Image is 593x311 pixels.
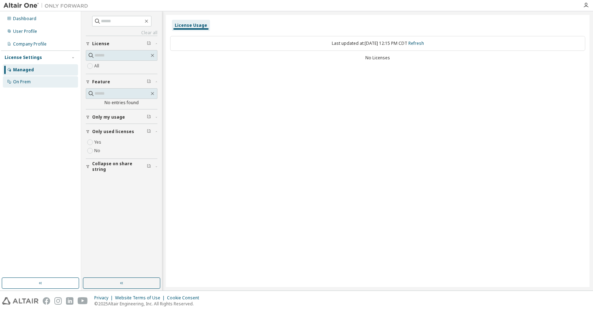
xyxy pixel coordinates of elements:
[94,301,203,307] p: © 2025 Altair Engineering, Inc. All Rights Reserved.
[86,74,157,90] button: Feature
[92,161,147,172] span: Collapse on share string
[94,62,101,70] label: All
[86,36,157,52] button: License
[147,164,151,169] span: Clear filter
[408,40,424,46] a: Refresh
[2,297,38,305] img: altair_logo.svg
[94,138,103,146] label: Yes
[54,297,62,305] img: instagram.svg
[13,29,37,34] div: User Profile
[43,297,50,305] img: facebook.svg
[147,129,151,134] span: Clear filter
[92,114,125,120] span: Only my usage
[86,109,157,125] button: Only my usage
[147,41,151,47] span: Clear filter
[94,146,102,155] label: No
[92,41,109,47] span: License
[13,41,47,47] div: Company Profile
[4,2,92,9] img: Altair One
[170,36,585,51] div: Last updated at: [DATE] 12:15 PM CDT
[13,79,31,85] div: On Prem
[13,67,34,73] div: Managed
[167,295,203,301] div: Cookie Consent
[86,124,157,139] button: Only used licenses
[86,30,157,36] a: Clear all
[170,55,585,61] div: No Licenses
[147,114,151,120] span: Clear filter
[115,295,167,301] div: Website Terms of Use
[92,129,134,134] span: Only used licenses
[78,297,88,305] img: youtube.svg
[94,295,115,301] div: Privacy
[86,100,157,106] div: No entries found
[175,23,207,28] div: License Usage
[13,16,36,22] div: Dashboard
[92,79,110,85] span: Feature
[147,79,151,85] span: Clear filter
[5,55,42,60] div: License Settings
[86,159,157,174] button: Collapse on share string
[66,297,73,305] img: linkedin.svg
